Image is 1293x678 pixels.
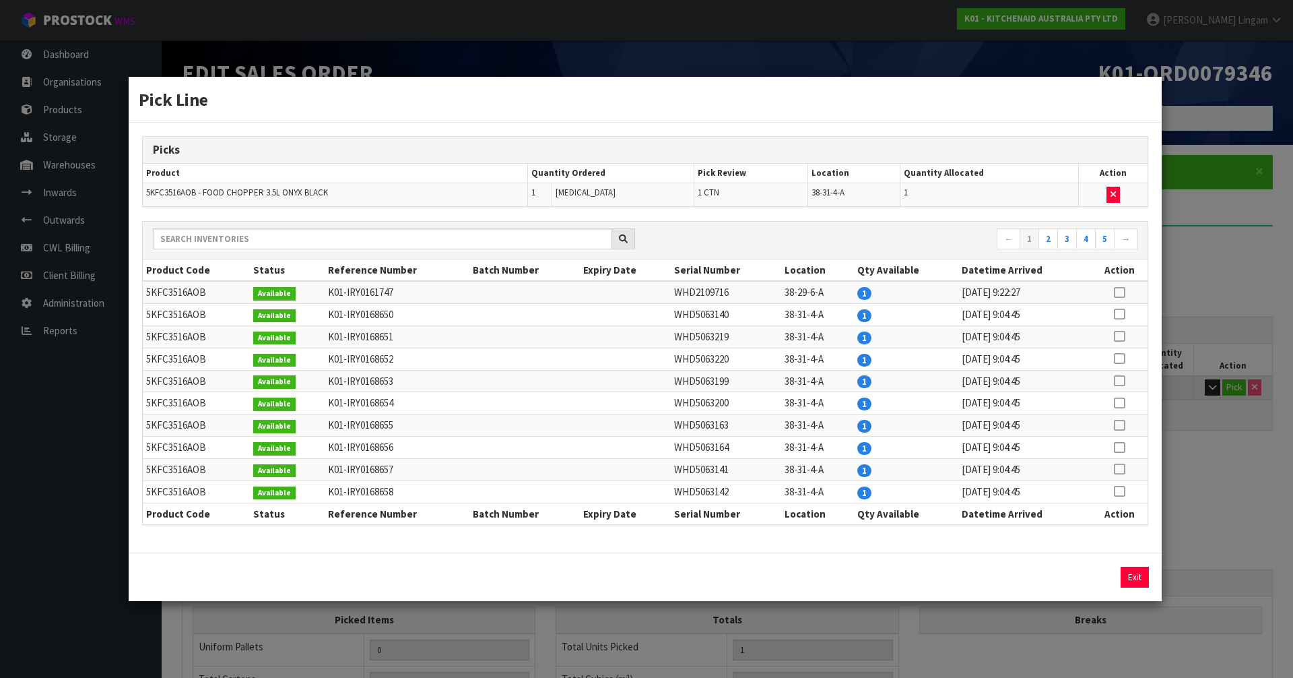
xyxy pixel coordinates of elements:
[325,459,470,481] td: K01-IRY0168657
[253,398,296,411] span: Available
[325,503,470,524] th: Reference Number
[958,437,1091,459] td: [DATE] 9:04:45
[781,437,854,459] td: 38-31-4-A
[854,503,958,524] th: Qty Available
[854,259,958,281] th: Qty Available
[671,304,781,326] td: WHD5063140
[1020,228,1039,250] a: 1
[556,187,616,198] span: [MEDICAL_DATA]
[1057,228,1077,250] a: 3
[139,87,1152,112] h3: Pick Line
[253,375,296,389] span: Available
[781,459,854,481] td: 38-31-4-A
[325,348,470,370] td: K01-IRY0168652
[781,348,854,370] td: 38-31-4-A
[781,370,854,392] td: 38-31-4-A
[857,442,871,455] span: 1
[781,281,854,303] td: 38-29-6-A
[857,309,871,322] span: 1
[325,259,470,281] th: Reference Number
[781,414,854,437] td: 38-31-4-A
[857,398,871,410] span: 1
[671,392,781,414] td: WHD5063200
[671,503,781,524] th: Serial Number
[694,164,807,183] th: Pick Review
[671,259,781,281] th: Serial Number
[1038,228,1058,250] a: 2
[143,437,250,459] td: 5KFC3516AOB
[671,414,781,437] td: WHD5063163
[958,259,1091,281] th: Datetime Arrived
[857,375,871,388] span: 1
[325,326,470,348] td: K01-IRY0168651
[253,354,296,367] span: Available
[958,304,1091,326] td: [DATE] 9:04:45
[250,259,324,281] th: Status
[808,164,900,183] th: Location
[143,392,250,414] td: 5KFC3516AOB
[153,228,612,249] input: Search inventories
[469,503,580,524] th: Batch Number
[1076,228,1096,250] a: 4
[671,281,781,303] td: WHD2109716
[997,228,1020,250] a: ←
[781,392,854,414] td: 38-31-4-A
[857,287,871,300] span: 1
[857,332,871,344] span: 1
[958,281,1091,303] td: [DATE] 9:22:27
[253,464,296,478] span: Available
[781,304,854,326] td: 38-31-4-A
[958,326,1091,348] td: [DATE] 9:04:45
[325,481,470,503] td: K01-IRY0168658
[143,259,250,281] th: Product Code
[1114,228,1137,250] a: →
[857,464,871,477] span: 1
[671,481,781,503] td: WHD5063142
[253,487,296,500] span: Available
[857,420,871,433] span: 1
[811,187,844,198] span: 38-31-4-A
[146,187,328,198] span: 5KFC3516AOB - FOOD CHOPPER 3.5L ONYX BLACK
[325,414,470,437] td: K01-IRY0168655
[253,287,296,301] span: Available
[1091,503,1148,524] th: Action
[253,332,296,345] span: Available
[580,259,671,281] th: Expiry Date
[958,481,1091,503] td: [DATE] 9:04:45
[528,164,694,183] th: Quantity Ordered
[143,281,250,303] td: 5KFC3516AOB
[781,326,854,348] td: 38-31-4-A
[531,187,535,198] span: 1
[958,414,1091,437] td: [DATE] 9:04:45
[143,481,250,503] td: 5KFC3516AOB
[143,503,250,524] th: Product Code
[1121,567,1149,588] button: Exit
[1078,164,1148,183] th: Action
[958,459,1091,481] td: [DATE] 9:04:45
[857,487,871,499] span: 1
[143,164,528,183] th: Product
[580,503,671,524] th: Expiry Date
[958,503,1091,524] th: Datetime Arrived
[671,326,781,348] td: WHD5063219
[143,414,250,437] td: 5KFC3516AOB
[143,326,250,348] td: 5KFC3516AOB
[958,370,1091,392] td: [DATE] 9:04:45
[904,187,908,198] span: 1
[253,309,296,323] span: Available
[325,281,470,303] td: K01-IRY0161747
[958,348,1091,370] td: [DATE] 9:04:45
[250,503,324,524] th: Status
[1095,228,1115,250] a: 5
[781,259,854,281] th: Location
[325,392,470,414] td: K01-IRY0168654
[153,144,1137,156] h3: Picks
[325,437,470,459] td: K01-IRY0168656
[143,370,250,392] td: 5KFC3516AOB
[143,348,250,370] td: 5KFC3516AOB
[781,503,854,524] th: Location
[671,459,781,481] td: WHD5063141
[325,304,470,326] td: K01-IRY0168650
[469,259,580,281] th: Batch Number
[671,437,781,459] td: WHD5063164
